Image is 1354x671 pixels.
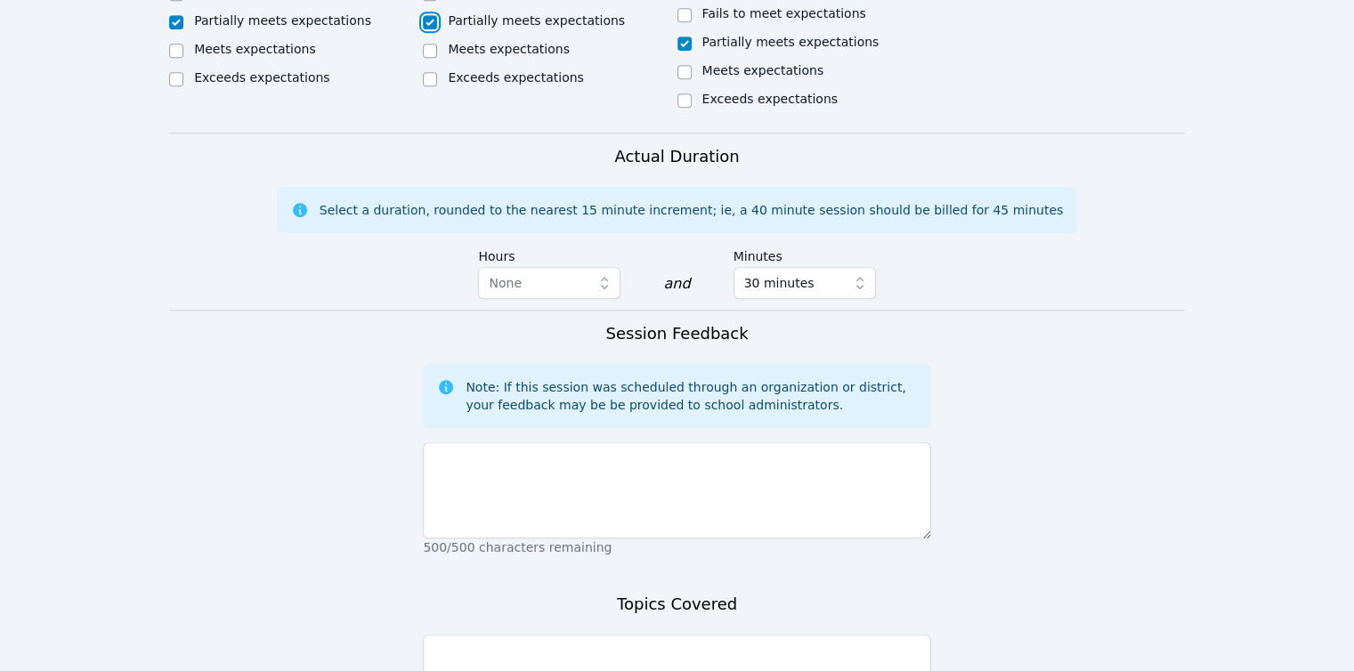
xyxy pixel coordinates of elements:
label: Fails to meet expectations [702,6,866,20]
button: 30 minutes [734,267,876,299]
label: Exceeds expectations [702,92,838,106]
label: Partially meets expectations [194,13,371,28]
h3: Topics Covered [617,592,737,617]
h3: Actual Duration [614,144,739,169]
div: Note: If this session was scheduled through an organization or district, your feedback may be be ... [466,378,916,414]
label: Exceeds expectations [194,70,329,85]
span: 30 minutes [744,272,815,294]
span: None [489,276,522,290]
label: Meets expectations [702,63,824,77]
button: None [478,267,620,299]
label: Exceeds expectations [448,70,583,85]
label: Hours [478,240,620,267]
label: Meets expectations [448,42,570,56]
div: and [663,273,690,295]
div: Select a duration, rounded to the nearest 15 minute increment; ie, a 40 minute session should be ... [320,201,1063,219]
label: Partially meets expectations [448,13,625,28]
label: Minutes [734,240,876,267]
label: Partially meets expectations [702,35,880,49]
h3: Session Feedback [605,321,748,346]
label: Meets expectations [194,42,316,56]
p: 500/500 characters remaining [423,538,930,556]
